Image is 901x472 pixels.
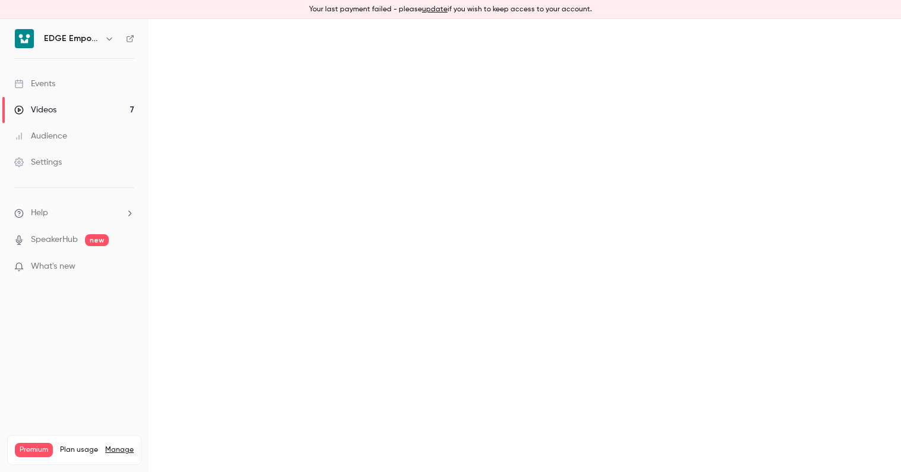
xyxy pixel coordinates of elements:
img: logo_orange.svg [19,19,29,29]
div: Events [14,78,55,90]
span: Plan usage [60,445,98,455]
div: v 4.0.25 [33,19,58,29]
div: Videos [14,104,56,116]
a: SpeakerHub [31,234,78,246]
img: tab_keywords_by_traffic_grey.svg [118,69,128,78]
span: What's new [31,260,75,273]
p: Your last payment failed - please if you wish to keep access to your account. [309,4,592,15]
span: Premium [15,443,53,457]
li: help-dropdown-opener [14,207,134,219]
div: Settings [14,156,62,168]
div: Keywords by Traffic [131,70,200,78]
div: Audience [14,130,67,142]
a: Manage [105,445,134,455]
img: website_grey.svg [19,31,29,40]
div: Domain Overview [45,70,106,78]
h6: EDGE Empower [44,33,100,45]
span: new [85,234,109,246]
div: Domain: [DOMAIN_NAME] [31,31,131,40]
img: tab_domain_overview_orange.svg [32,69,42,78]
span: Help [31,207,48,219]
button: update [422,4,448,15]
img: EDGE Empower [15,29,34,48]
